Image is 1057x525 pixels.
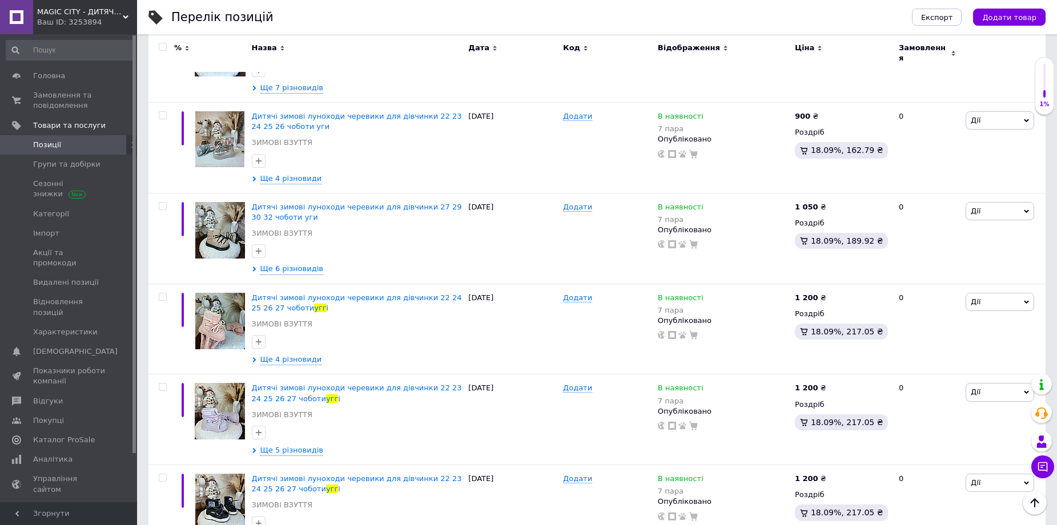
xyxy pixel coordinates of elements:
[33,159,101,169] span: Групи та добірки
[971,116,980,124] span: Дії
[971,297,980,306] span: Дії
[33,415,64,426] span: Покупці
[899,43,948,63] span: Замовлення
[252,293,462,312] a: Дитячі зимові луноходи черевики для дівчинки 22 24 25 26 27 чоботиуггі
[658,293,704,305] span: В наявності
[658,397,704,405] div: 7 пара
[811,146,883,155] span: 18.09%, 162.79 ₴
[252,500,312,510] a: ЗИМОВІ ВЗУТТЯ
[795,203,818,211] b: 1 050
[811,418,883,427] span: 18.09%, 217.05 ₴
[563,293,592,302] span: Додати
[795,111,818,122] div: ₴
[33,396,63,406] span: Відгуки
[260,173,322,184] span: Ще 4 різновиди
[33,90,106,111] span: Замовлення та повідомлення
[171,11,274,23] div: Перелік позицій
[658,496,789,507] div: Опубліковано
[982,13,1036,22] span: Додати товар
[912,9,962,26] button: Експорт
[252,293,462,312] span: Дитячі зимові луноходи черевики для дівчинки 22 24 25 26 27 чоботи
[252,383,462,402] span: Дитячі зимові луноходи черевики для дівчинки 22 23 24 25 26 27 чоботи
[795,293,826,303] div: ₴
[921,13,953,22] span: Експорт
[468,43,489,53] span: Дата
[252,228,312,239] a: ЗИМОВІ ВЗУТТЯ
[33,346,118,357] span: [DEMOGRAPHIC_DATA]
[465,284,560,374] div: [DATE]
[37,17,137,27] div: Ваш ID: 3253894
[33,474,106,494] span: Управління сайтом
[795,309,889,319] div: Роздріб
[658,215,704,224] div: 7 пара
[195,202,245,259] img: Детские зимние луноходы ботинки для девочки 27 29 30 32 сапоги угги
[465,193,560,284] div: [DATE]
[252,474,462,493] span: Дитячі зимові луноходи черевики для дівчинки 22 23 24 25 26 27 чоботи
[811,236,883,245] span: 18.09%, 189.92 ₴
[795,399,889,410] div: Роздріб
[795,218,889,228] div: Роздріб
[892,374,963,465] div: 0
[33,120,106,131] span: Товари та послуги
[658,383,704,395] span: В наявності
[563,203,592,212] span: Додати
[195,111,244,167] img: Детские зимние луноходы ботинки для девочки 22 23 24 25 26 сапоги угги
[892,193,963,284] div: 0
[174,43,182,53] span: %
[811,508,883,517] span: 18.09%, 217.05 ₴
[252,383,462,402] a: Дитячі зимові луноходи черевики для дівчинки 22 23 24 25 26 27 чоботиуггі
[795,474,818,483] b: 1 200
[260,83,323,94] span: Ще 7 різновидів
[260,445,323,456] span: Ще 5 різновидів
[33,366,106,386] span: Показники роботи компанії
[33,327,98,337] span: Характеристики
[795,474,826,484] div: ₴
[563,112,592,121] span: Додати
[465,103,560,193] div: [DATE]
[563,474,592,483] span: Додати
[338,484,340,493] span: і
[37,7,123,17] span: MAGIC CITY - ДИТЯЧЕ ВЗУТТЯ
[658,112,704,124] span: В наявності
[33,277,99,288] span: Видалені позиції
[326,394,338,403] span: угг
[892,284,963,374] div: 0
[971,387,980,396] span: Дії
[33,140,61,150] span: Позиції
[563,383,592,393] span: Додати
[892,103,963,193] div: 0
[658,134,789,144] div: Опубліковано
[1023,491,1047,515] button: Наверх
[6,40,135,60] input: Пошук
[195,383,245,439] img: Детские зимние луноходы ботинки для девочки 22 23 24 25 26 27 сапоги угги
[252,203,462,221] a: Дитячі зимові луноходи черевики для дівчинки 27 29 30 32 чоботи уги
[795,43,814,53] span: Ціна
[465,374,560,465] div: [DATE]
[314,304,326,312] span: угг
[33,454,73,465] span: Аналітика
[811,327,883,336] span: 18.09%, 217.05 ₴
[1031,455,1054,478] button: Чат з покупцем
[260,264,323,274] span: Ще 6 різновидів
[658,124,704,133] div: 7 пара
[973,9,1046,26] button: Додати товар
[658,474,704,486] span: В наявності
[33,435,95,445] span: Каталог ProSale
[252,112,462,131] a: Дитячі зимові луноходи черевики для дівчинки 22 23 24 25 26 чоботи уги
[658,487,704,495] div: 7 пара
[658,406,789,417] div: Опубліковано
[252,138,312,148] a: ЗИМОВІ ВЗУТТЯ
[260,354,322,365] span: Ще 4 різновиди
[971,207,980,215] span: Дії
[195,293,245,349] img: Детские зимние луноходы ботинки для девочки 22 24 25 26 27 сапоги угги
[338,394,340,403] span: і
[327,304,329,312] span: і
[795,383,826,393] div: ₴
[658,225,789,235] div: Опубліковано
[795,293,818,302] b: 1 200
[33,297,106,317] span: Відновлення позицій
[563,43,580,53] span: Код
[33,248,106,268] span: Акції та промокоди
